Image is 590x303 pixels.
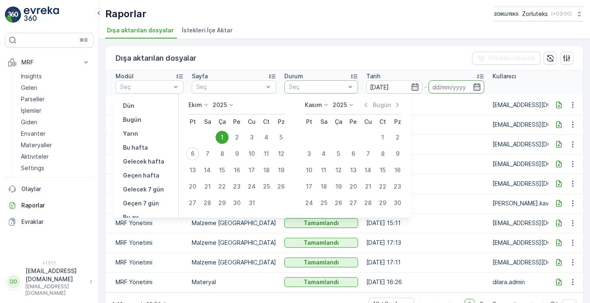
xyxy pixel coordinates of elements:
[376,196,389,210] div: 29
[123,213,138,221] p: Bu ay
[284,238,358,248] button: Tamamlandı
[5,197,93,214] a: Raporlar
[317,180,330,193] div: 18
[317,147,330,160] div: 4
[245,196,258,210] div: 31
[245,180,258,193] div: 24
[259,114,274,129] th: Cumartesi
[123,185,164,194] p: Gelecek 7 gün
[120,143,151,153] button: Bu hafta
[230,131,243,144] div: 2
[120,129,141,139] button: Yarın
[123,102,134,110] p: Dün
[362,253,488,272] td: [DATE] 17:11
[5,54,93,71] button: MRF
[120,157,168,166] button: Gelecek hafta
[245,147,258,160] div: 10
[182,26,233,34] span: İstekleri İçe Aktar
[317,164,330,177] div: 11
[316,114,331,129] th: Salı
[200,114,215,129] th: Salı
[120,212,142,222] button: Bu ay
[18,128,93,139] a: Envanter
[376,164,389,177] div: 15
[123,171,159,180] p: Geçen hafta
[391,147,404,160] div: 9
[5,214,93,230] a: Evraklar
[332,164,345,177] div: 12
[332,180,345,193] div: 19
[305,101,322,109] p: Kasım
[120,115,145,125] button: Bugün
[492,121,586,129] p: [EMAIL_ADDRESS][DOMAIN_NAME]
[21,84,37,92] p: Gelen
[275,180,288,193] div: 26
[362,115,488,134] td: [DATE] 13:18
[304,239,339,247] p: Tamamlandı
[24,7,59,23] img: logo_light-DOdMpM7g.png
[551,11,572,17] p: ( +03:00 )
[492,160,586,168] p: [EMAIL_ADDRESS][DOMAIN_NAME]
[492,258,586,267] p: [EMAIL_ADDRESS][DOMAIN_NAME]
[302,114,316,129] th: Pazartesi
[21,130,45,138] p: Envanter
[492,199,586,207] p: [PERSON_NAME].kavlakoglu
[362,154,488,174] td: [DATE] 16:33
[216,147,229,160] div: 8
[230,180,243,193] div: 23
[274,114,288,129] th: Pazar
[332,147,345,160] div: 5
[21,218,90,226] p: Evraklar
[79,37,88,43] p: ⌘B
[216,131,229,144] div: 1
[245,131,258,144] div: 3
[25,283,85,296] p: [EMAIL_ADDRESS][DOMAIN_NAME]
[18,116,93,128] a: Giden
[120,171,163,180] button: Geçen hafta
[213,101,227,109] p: 2025
[107,26,174,34] span: Dışa aktarılan dosyalar
[522,10,548,18] p: Zorluteks
[192,258,276,267] p: Malzeme [GEOGRAPHIC_DATA]
[215,114,229,129] th: Çarşamba
[275,164,288,177] div: 19
[472,52,540,65] button: Filtreleri temizle
[120,198,162,208] button: Geçen 7 gün
[18,139,93,151] a: Materyaller
[201,147,214,160] div: 7
[375,114,390,129] th: Cumartesi
[492,180,586,188] p: [EMAIL_ADDRESS][DOMAIN_NAME]
[186,147,199,160] div: 6
[361,180,374,193] div: 21
[275,131,288,144] div: 5
[347,147,360,160] div: 6
[361,114,375,129] th: Cuma
[25,267,85,283] p: [EMAIL_ADDRESS][DOMAIN_NAME]
[492,72,516,80] p: Kullanıcı
[304,219,339,227] p: Tamamlandı
[260,180,273,193] div: 25
[361,196,374,210] div: 28
[373,101,391,109] p: Bugün
[289,83,345,91] p: Seç
[492,239,586,247] p: [EMAIL_ADDRESS][DOMAIN_NAME]
[347,196,360,210] div: 27
[230,164,243,177] div: 16
[376,147,389,160] div: 8
[304,278,339,286] p: Tamamlandı
[18,93,93,105] a: Parseller
[18,162,93,174] a: Settings
[120,101,138,111] button: Dün
[492,278,586,286] p: dilara.admin
[260,131,273,144] div: 4
[362,272,488,292] td: [DATE] 16:26
[331,114,346,129] th: Çarşamba
[366,72,380,80] p: Tarih
[260,147,273,160] div: 11
[116,258,184,267] p: MRF Yönetimi
[116,52,196,64] p: Dışa aktarılan dosyalar
[192,239,276,247] p: Malzeme [GEOGRAPHIC_DATA]
[391,164,404,177] div: 16
[361,147,374,160] div: 7
[123,157,164,166] p: Gelecek hafta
